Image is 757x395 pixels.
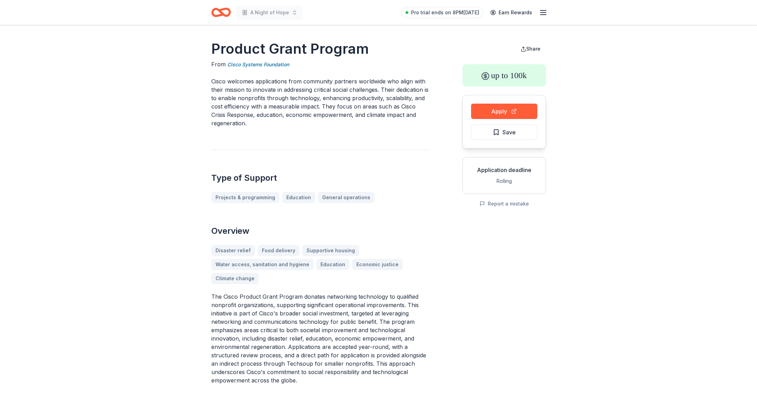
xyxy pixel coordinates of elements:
h2: Overview [211,225,429,237]
a: Earn Rewards [486,6,536,19]
div: Rolling [468,177,540,185]
a: Cisco Systems Foundation [227,60,289,69]
h2: Type of Support [211,172,429,184]
button: Apply [471,104,537,119]
button: Share [515,42,546,56]
button: Save [471,125,537,140]
span: Save [502,128,516,137]
a: Projects & programming [211,192,279,203]
span: Pro trial ends on 8PM[DATE] [411,8,479,17]
a: General operations [318,192,374,203]
p: Cisco welcomes applications from community partners worldwide who align with their mission to inn... [211,77,429,127]
a: Pro trial ends on 8PM[DATE] [401,7,483,18]
p: The Cisco Product Grant Program donates networking technology to qualified nonprofit organization... [211,292,429,385]
span: Share [526,46,540,52]
a: Education [282,192,315,203]
span: A Night of Hope [250,8,289,17]
div: Application deadline [468,166,540,174]
div: From [211,60,429,69]
div: up to 100k [462,64,546,87]
button: Report a mistake [479,200,529,208]
button: A Night of Hope [236,6,303,20]
a: Home [211,4,231,21]
h1: Product Grant Program [211,39,429,59]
